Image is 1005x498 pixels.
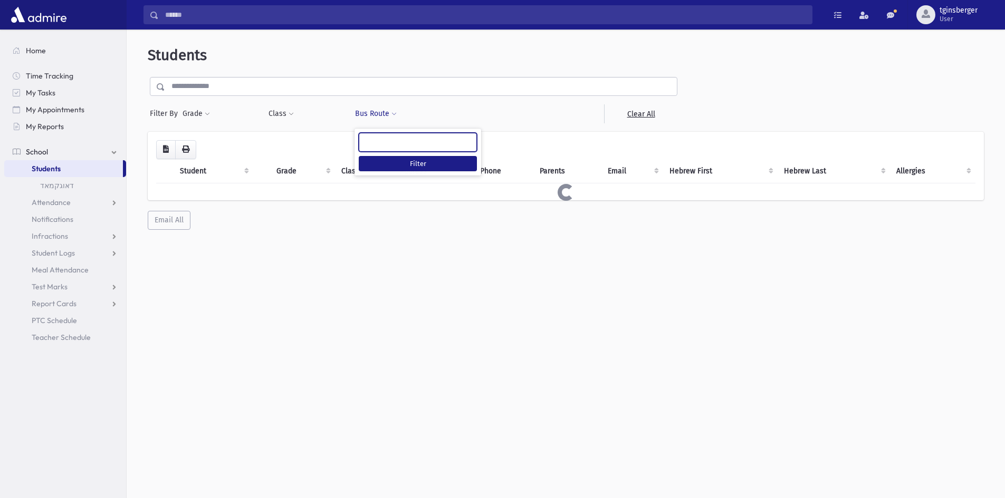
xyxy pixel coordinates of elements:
span: Report Cards [32,299,76,308]
th: Phone [474,159,533,183]
a: Time Tracking [4,67,126,84]
th: Hebrew First [663,159,777,183]
button: Class [268,104,294,123]
input: Search [159,5,812,24]
span: My Reports [26,122,64,131]
a: Infractions [4,228,126,245]
a: Students [4,160,123,177]
span: User [940,15,978,23]
a: Report Cards [4,295,126,312]
span: Test Marks [32,282,68,291]
th: Parents [533,159,601,183]
span: Meal Attendance [32,265,89,275]
button: Email All [148,211,190,230]
span: My Appointments [26,105,84,114]
a: Attendance [4,194,126,211]
a: דאוגקמאד [4,177,126,194]
span: Filter By [150,108,182,119]
button: Filter [359,156,477,171]
a: Home [4,42,126,59]
a: Teacher Schedule [4,329,126,346]
a: My Appointments [4,101,126,118]
a: Meal Attendance [4,261,126,278]
button: CSV [156,140,176,159]
th: Allergies [890,159,975,183]
button: Print [175,140,196,159]
img: AdmirePro [8,4,69,25]
a: Student Logs [4,245,126,261]
a: My Tasks [4,84,126,101]
th: Grade [270,159,334,183]
span: Notifications [32,214,73,224]
button: Grade [182,104,210,123]
th: Class [335,159,394,183]
a: Test Marks [4,278,126,295]
span: PTC Schedule [32,316,77,325]
span: Student Logs [32,248,75,258]
a: Clear All [604,104,677,123]
th: Email [601,159,663,183]
span: School [26,147,48,157]
span: Teacher Schedule [32,333,91,342]
a: School [4,143,126,160]
span: Students [148,46,207,64]
th: Hebrew Last [778,159,891,183]
span: Students [32,164,61,173]
span: Time Tracking [26,71,73,81]
span: Home [26,46,46,55]
a: PTC Schedule [4,312,126,329]
span: tginsberger [940,6,978,15]
span: Attendance [32,198,71,207]
button: Bus Route [355,104,397,123]
span: Infractions [32,231,68,241]
span: My Tasks [26,88,55,97]
th: Student [174,159,253,183]
a: My Reports [4,118,126,135]
a: Notifications [4,211,126,228]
